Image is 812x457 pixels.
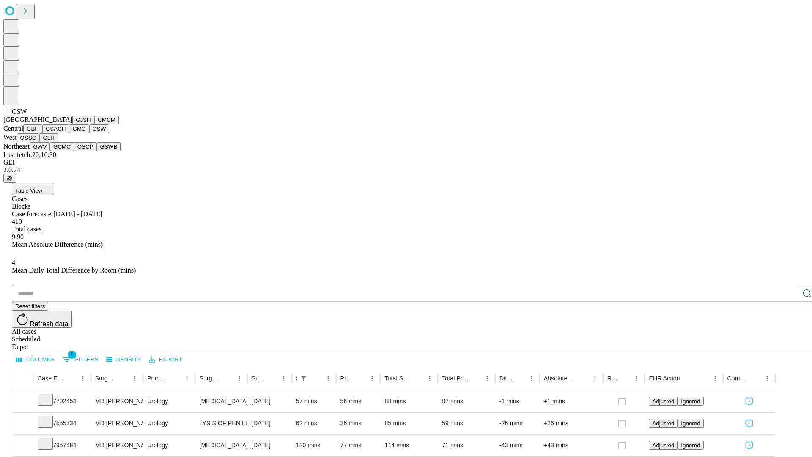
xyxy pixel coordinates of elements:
[649,441,678,450] button: Adjusted
[761,372,773,384] button: Menu
[681,398,700,405] span: Ignored
[481,372,493,384] button: Menu
[129,372,141,384] button: Menu
[3,174,16,183] button: @
[77,372,89,384] button: Menu
[95,435,139,456] div: MD [PERSON_NAME] Md
[499,375,513,382] div: Difference
[296,413,332,434] div: 62 mins
[298,372,310,384] button: Show filters
[14,353,57,366] button: Select columns
[95,391,139,412] div: MD [PERSON_NAME] Md
[50,142,74,151] button: GCMC
[30,320,69,328] span: Refresh data
[12,233,24,240] span: 9.90
[499,391,535,412] div: -1 mins
[199,413,243,434] div: LYSIS OF PENILE POST [MEDICAL_DATA] [MEDICAL_DATA]
[69,124,89,133] button: GMC
[94,116,119,124] button: GMCM
[12,302,48,311] button: Reset filters
[17,133,40,142] button: OSSC
[296,391,332,412] div: 57 mins
[681,420,700,427] span: Ignored
[60,353,101,366] button: Show filters
[678,441,703,450] button: Ignored
[384,391,433,412] div: 88 mins
[278,372,290,384] button: Menu
[340,375,354,382] div: Predicted In Room Duration
[199,435,243,456] div: [MEDICAL_DATA] INGUINAL OR SCROTAL APPROACH
[3,143,30,150] span: Northeast
[681,442,700,449] span: Ignored
[340,435,376,456] div: 77 mins
[384,435,433,456] div: 114 mins
[544,435,599,456] div: +43 mins
[12,241,103,248] span: Mean Absolute Difference (mins)
[30,142,50,151] button: GWV
[652,442,674,449] span: Adjusted
[12,210,53,217] span: Case forecaster
[117,372,129,384] button: Sort
[12,311,72,328] button: Refresh data
[526,372,538,384] button: Menu
[296,435,332,456] div: 120 mins
[607,375,618,382] div: Resolved in EHR
[222,372,233,384] button: Sort
[544,413,599,434] div: +26 mins
[649,419,678,428] button: Adjusted
[649,397,678,406] button: Adjusted
[72,116,94,124] button: GJSH
[709,372,721,384] button: Menu
[12,108,27,115] span: OSW
[38,413,87,434] div: 7555734
[544,375,576,382] div: Absolute Difference
[727,375,749,382] div: Comments
[38,375,64,382] div: Case Epic Id
[442,391,491,412] div: 87 mins
[514,372,526,384] button: Sort
[681,372,693,384] button: Sort
[749,372,761,384] button: Sort
[7,175,13,182] span: @
[3,151,56,158] span: Last fetch: 20:16:30
[298,372,310,384] div: 1 active filter
[169,372,181,384] button: Sort
[442,413,491,434] div: 59 mins
[354,372,366,384] button: Sort
[38,435,87,456] div: 7957484
[147,353,184,366] button: Export
[252,435,288,456] div: [DATE]
[619,372,631,384] button: Sort
[147,435,191,456] div: Urology
[104,353,143,366] button: Density
[181,372,193,384] button: Menu
[442,435,491,456] div: 71 mins
[199,375,220,382] div: Surgery Name
[38,391,87,412] div: 7702454
[199,391,243,412] div: [MEDICAL_DATA] SURGICAL
[652,420,674,427] span: Adjusted
[39,133,58,142] button: GLH
[384,375,411,382] div: Total Scheduled Duration
[97,142,121,151] button: GSWB
[42,124,69,133] button: GSACH
[442,375,469,382] div: Total Predicted Duration
[16,416,29,431] button: Expand
[95,413,139,434] div: MD [PERSON_NAME] Md
[15,303,45,309] span: Reset filters
[424,372,436,384] button: Menu
[65,372,77,384] button: Sort
[147,413,191,434] div: Urology
[577,372,589,384] button: Sort
[631,372,642,384] button: Menu
[53,210,102,217] span: [DATE] - [DATE]
[3,166,809,174] div: 2.0.241
[252,375,265,382] div: Surgery Date
[340,391,376,412] div: 56 mins
[340,413,376,434] div: 36 mins
[412,372,424,384] button: Sort
[366,372,378,384] button: Menu
[147,375,168,382] div: Primary Service
[89,124,110,133] button: OSW
[12,267,136,274] span: Mean Daily Total Difference by Room (mins)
